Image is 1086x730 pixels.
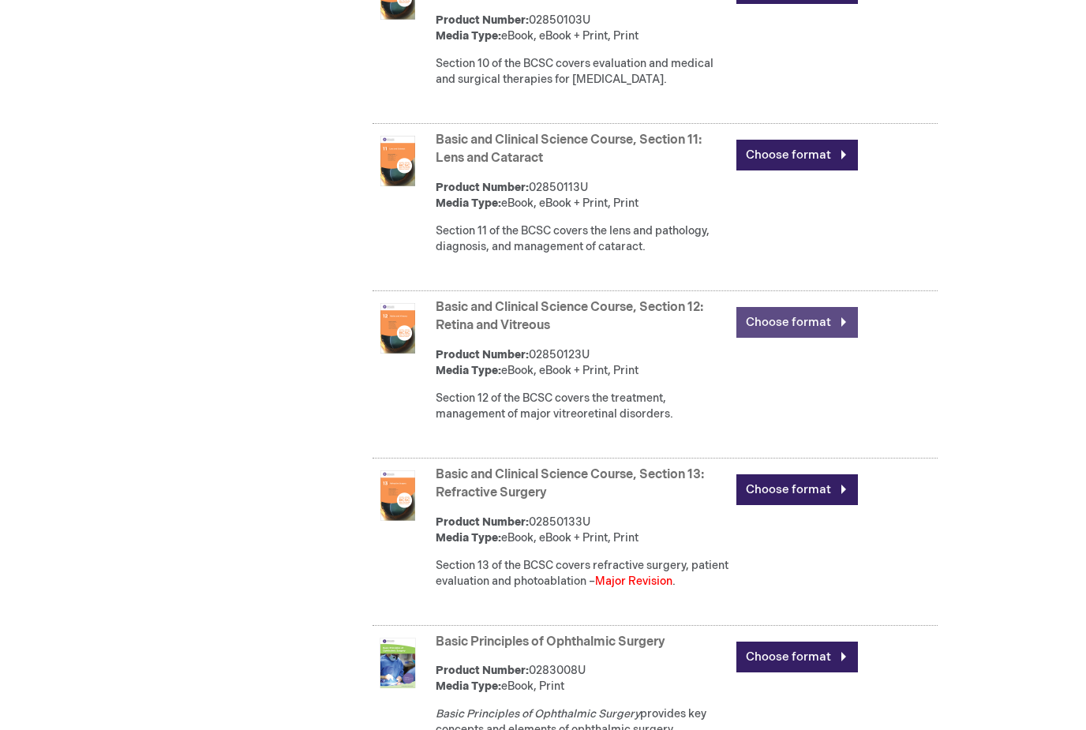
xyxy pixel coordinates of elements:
a: Choose format [736,140,858,170]
a: Basic and Clinical Science Course, Section 13: Refractive Surgery [436,467,704,500]
strong: Product Number: [436,348,529,361]
img: Basic Principles of Ophthalmic Surgery [373,638,423,688]
font: Major Revision [595,575,672,588]
img: Basic and Clinical Science Course, Section 12: Retina and Vitreous [373,303,423,354]
div: 02850113U eBook, eBook + Print, Print [436,180,728,212]
a: Basic and Clinical Science Course, Section 12: Retina and Vitreous [436,300,703,333]
div: 02850133U eBook, eBook + Print, Print [436,515,728,546]
a: Choose format [736,474,858,505]
div: 02850123U eBook, eBook + Print, Print [436,347,728,379]
div: Section 12 of the BCSC covers the treatment, management of major vitreoretinal disorders. [436,391,728,422]
div: 0283008U eBook, Print [436,663,728,694]
div: Section 10 of the BCSC covers evaluation and medical and surgical therapies for [MEDICAL_DATA]. [436,56,728,88]
strong: Product Number: [436,515,529,529]
em: Basic Principles of Ophthalmic Surgery [436,707,640,721]
strong: Media Type: [436,364,501,377]
div: 02850103U eBook, eBook + Print, Print [436,13,728,44]
img: Basic and Clinical Science Course, Section 13: Refractive Surgery [373,470,423,521]
strong: Media Type: [436,29,501,43]
a: Basic Principles of Ophthalmic Surgery [436,635,665,650]
a: Choose format [736,642,858,672]
strong: Media Type: [436,679,501,693]
strong: Product Number: [436,664,529,677]
div: Section 13 of the BCSC covers refractive surgery, patient evaluation and photoablation – . [436,558,728,590]
strong: Media Type: [436,531,501,545]
div: Section 11 of the BCSC covers the lens and pathology, diagnosis, and management of cataract. [436,223,728,255]
img: Basic and Clinical Science Course, Section 11: Lens and Cataract [373,136,423,186]
a: Choose format [736,307,858,338]
strong: Media Type: [436,197,501,210]
strong: Product Number: [436,13,529,27]
a: Basic and Clinical Science Course, Section 11: Lens and Cataract [436,133,702,166]
strong: Product Number: [436,181,529,194]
